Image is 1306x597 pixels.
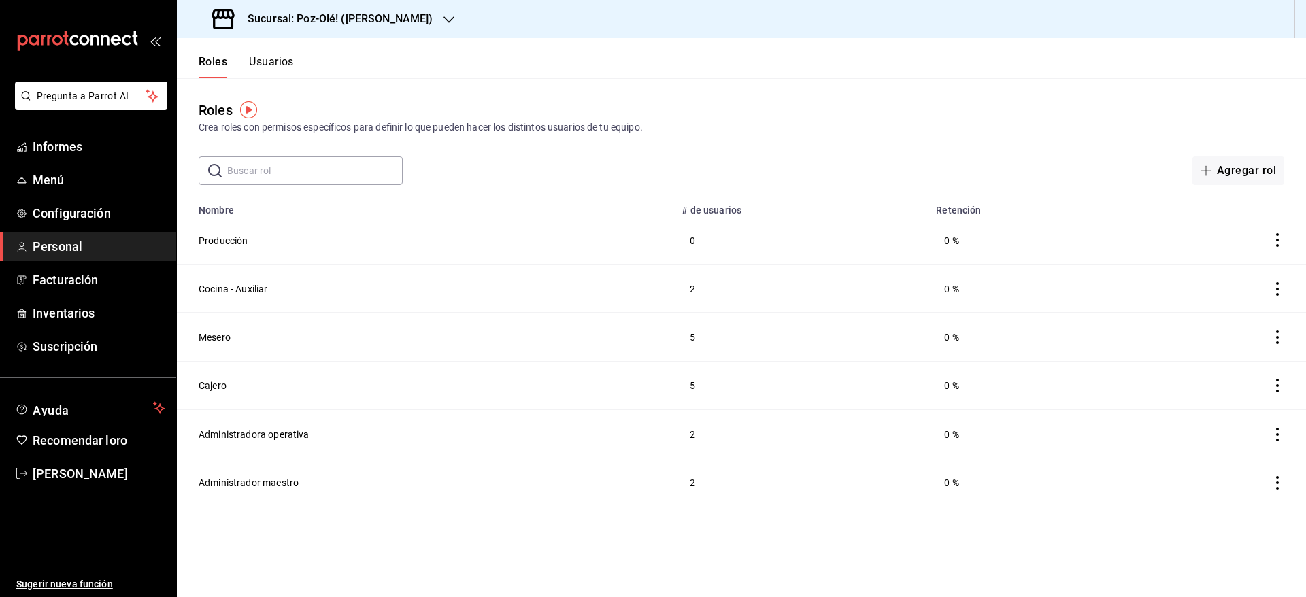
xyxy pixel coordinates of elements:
font: 0 % [944,235,958,246]
font: 0 % [944,284,958,294]
font: Recomendar loro [33,433,127,447]
font: 0 % [944,381,958,392]
font: Pregunta a Parrot AI [37,90,129,101]
button: Administradora operativa [199,426,309,441]
font: Cocina - Auxiliar [199,284,268,294]
font: 0 % [944,429,958,440]
button: Pregunta a Parrot AI [15,82,167,110]
font: Administradora operativa [199,429,309,440]
font: 5 [690,332,695,343]
font: Ayuda [33,403,69,417]
img: Marcador de información sobre herramientas [240,101,257,118]
font: Usuarios [249,55,294,68]
font: Producción [199,235,248,246]
font: Configuración [33,206,111,220]
font: [PERSON_NAME] [33,466,128,481]
button: comportamiento [1271,476,1284,490]
font: Informes [33,139,82,154]
a: Pregunta a Parrot AI [10,99,167,113]
font: Administrador maestro [199,477,299,488]
button: comportamiento [1271,428,1284,441]
font: Crea roles con permisos específicos para definir lo que pueden hacer los distintos usuarios de tu... [199,122,643,133]
button: comportamiento [1271,379,1284,392]
font: Roles [199,102,233,118]
font: Inventarios [33,306,95,320]
button: Producción [199,233,248,248]
font: Sucursal: Poz-Olé! ([PERSON_NAME]) [248,12,433,25]
button: Cocina - Auxiliar [199,281,268,296]
font: 0 [690,235,695,246]
font: Menú [33,173,65,187]
font: 2 [690,477,695,488]
button: Agregar rol [1192,156,1284,185]
button: comportamiento [1271,282,1284,296]
font: Retención [936,205,981,216]
button: comportamiento [1271,330,1284,344]
font: Sugerir nueva función [16,579,113,590]
button: Administrador maestro [199,475,299,490]
font: Facturación [33,273,98,287]
font: Roles [199,55,227,68]
font: Personal [33,239,82,254]
font: 5 [690,381,695,392]
button: Cajero [199,378,227,393]
button: comportamiento [1271,233,1284,247]
button: abrir_cajón_menú [150,35,161,46]
input: Buscar rol [227,157,403,184]
font: 2 [690,284,695,294]
div: pestañas de navegación [199,54,294,78]
font: Suscripción [33,339,97,354]
font: 2 [690,429,695,440]
font: # de usuarios [682,205,741,216]
font: 0 % [944,332,958,343]
font: Agregar rol [1217,164,1276,177]
button: Mesero [199,330,231,345]
font: 0 % [944,477,958,488]
font: Nombre [199,205,234,216]
font: Mesero [199,332,231,343]
font: Cajero [199,381,227,392]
